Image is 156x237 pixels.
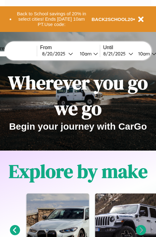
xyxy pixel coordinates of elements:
div: 10am [77,51,93,57]
label: From [40,45,100,50]
button: 10am [75,50,100,57]
div: 10am [135,51,152,57]
div: 8 / 20 / 2025 [42,51,68,57]
button: 8/20/2025 [40,50,75,57]
b: BACK2SCHOOL20 [92,17,133,22]
h1: Explore by make [9,158,148,184]
div: 8 / 21 / 2025 [103,51,129,57]
button: Back to School savings of 20% in select cities! Ends [DATE] 10am PT.Use code: [12,9,92,29]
